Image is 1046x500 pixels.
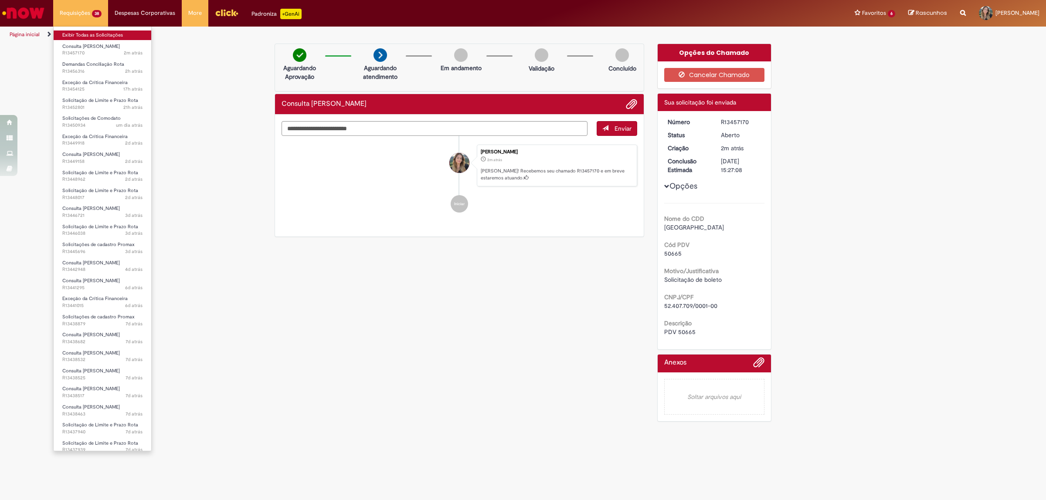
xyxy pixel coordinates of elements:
span: R13438532 [62,356,143,363]
b: Nome do CDD [664,215,704,223]
div: Opções do Chamado [658,44,771,61]
a: Aberto R13438463 : Consulta Serasa [54,402,151,419]
span: Consulta [PERSON_NAME] [62,260,120,266]
img: check-circle-green.png [293,48,306,62]
span: 2d atrás [125,140,143,146]
time: 22/08/2025 08:42:42 [126,411,143,417]
span: Solicitação de Limite e Prazo Rota [62,223,138,230]
a: Aberto R13437940 : Solicitação de Limite e Prazo Rota [54,420,151,436]
span: 2h atrás [125,68,143,74]
span: 6d atrás [125,284,143,291]
time: 28/08/2025 11:27:05 [487,157,502,162]
p: Validação [529,64,554,73]
a: Aberto R13438879 : Solicitações de cadastro Promax [54,312,151,328]
span: 2d atrás [125,158,143,165]
span: Consulta [PERSON_NAME] [62,205,120,212]
time: 25/08/2025 18:11:04 [125,230,143,236]
dt: Conclusão Estimada [661,157,715,174]
span: Consulta [PERSON_NAME] [62,404,120,410]
span: R13457170 [62,50,143,57]
span: Rascunhos [916,9,947,17]
a: Aberto R13449918 : Exceção da Crítica Financeira [54,132,151,148]
span: Consulta [PERSON_NAME] [62,43,120,50]
time: 25/08/2025 17:07:08 [125,248,143,255]
img: ServiceNow [1,4,46,22]
span: R13441295 [62,284,143,291]
span: 3d atrás [125,212,143,219]
a: Aberto R13456316 : Demandas Conciliação Rota [54,60,151,76]
span: R13438525 [62,375,143,382]
img: arrow-next.png [374,48,387,62]
ul: Requisições [53,26,152,451]
span: 7d atrás [126,321,143,327]
time: 26/08/2025 15:11:02 [125,176,143,182]
em: Soltar arquivos aqui [664,379,765,415]
span: 52.407.709/0001-00 [664,302,717,310]
time: 27/08/2025 14:33:26 [123,104,143,111]
button: Cancelar Chamado [664,68,765,82]
button: Adicionar anexos [626,98,637,110]
p: Aguardando atendimento [359,64,401,81]
span: 7d atrás [126,356,143,363]
span: R13449918 [62,140,143,147]
span: Favoritos [862,9,886,17]
p: Concluído [608,64,636,73]
span: Solicitações de cadastro Promax [62,314,135,320]
a: Aberto R13448017 : Solicitação de Limite e Prazo Rota [54,186,151,202]
a: Aberto R13438532 : Consulta Serasa [54,348,151,365]
time: 27/08/2025 09:12:59 [116,122,143,128]
a: Aberto R13449158 : Consulta Serasa [54,150,151,166]
span: Solicitação de Limite e Prazo Rota [62,422,138,428]
span: R13448962 [62,176,143,183]
span: Solicitações de Comodato [62,115,121,122]
span: Consulta [PERSON_NAME] [62,277,120,284]
span: More [188,9,202,17]
time: 22/08/2025 09:28:04 [126,338,143,345]
b: CNPJ/CPF [664,293,693,301]
a: Aberto R13438517 : Consulta Serasa [54,384,151,400]
div: [DATE] 15:27:08 [721,157,761,174]
span: R13456316 [62,68,143,75]
span: Solicitação de Limite e Prazo Rota [62,169,138,176]
a: Aberto R13452801 : Solicitação de Limite e Prazo Rota [54,96,151,112]
dt: Criação [661,144,715,152]
ul: Histórico de tíquete [282,136,637,221]
b: Descrição [664,319,692,327]
span: 6 [888,10,895,17]
span: 17h atrás [123,86,143,92]
span: Exceção da Crítica Financeira [62,295,128,302]
span: Consulta [PERSON_NAME] [62,368,120,374]
a: Aberto R13437939 : Solicitação de Limite e Prazo Rota [54,439,151,455]
time: 22/08/2025 08:53:00 [126,392,143,399]
span: R13442948 [62,266,143,273]
span: R13437940 [62,429,143,436]
span: Exceção da Crítica Financeira [62,79,128,86]
span: R13437939 [62,446,143,453]
span: 2d atrás [125,194,143,201]
span: 3d atrás [125,248,143,255]
ul: Trilhas de página [7,27,691,43]
dt: Status [661,131,715,139]
button: Adicionar anexos [753,357,764,372]
span: R13438879 [62,321,143,328]
span: Solicitação de Limite e Prazo Rota [62,187,138,194]
a: Aberto R13445696 : Solicitações de cadastro Promax [54,240,151,256]
div: 28/08/2025 11:27:05 [721,144,761,152]
span: R13448017 [62,194,143,201]
time: 22/08/2025 18:52:18 [125,284,143,291]
span: R13441015 [62,302,143,309]
span: 21h atrás [123,104,143,111]
textarea: Digite sua mensagem aqui... [282,121,588,136]
span: 2m atrás [487,157,502,162]
span: 2m atrás [124,50,143,56]
span: Exceção da Crítica Financeira [62,133,128,140]
span: Consulta [PERSON_NAME] [62,331,120,338]
span: um dia atrás [116,122,143,128]
span: 7d atrás [126,375,143,381]
a: Aberto R13454125 : Exceção da Crítica Financeira [54,78,151,94]
a: Aberto R13448962 : Solicitação de Limite e Prazo Rota [54,168,151,184]
a: Aberto R13438682 : Consulta Serasa [54,330,151,346]
span: R13445696 [62,248,143,255]
time: 26/08/2025 17:20:55 [125,140,143,146]
dt: Número [661,118,715,126]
